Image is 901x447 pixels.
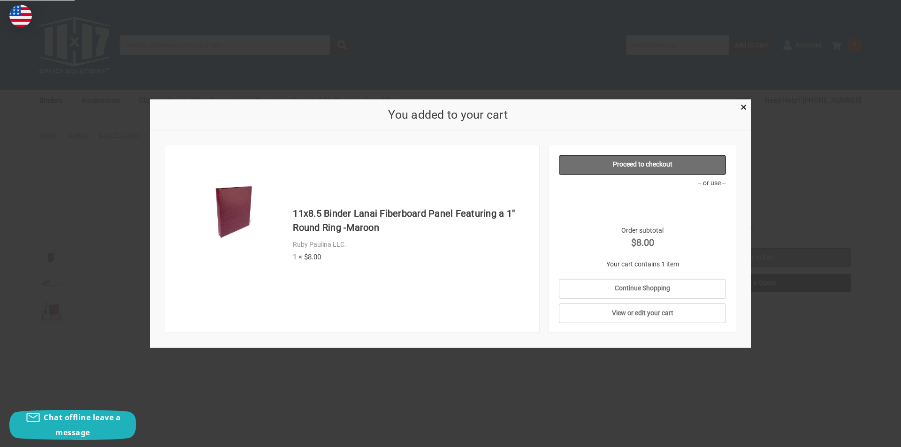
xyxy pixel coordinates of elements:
div: Ruby Paulina LLC. [293,240,529,250]
a: Proceed to checkout [559,155,726,174]
p: Your cart contains 1 item [559,259,726,269]
a: Continue Shopping [559,279,726,298]
a: View or edit your cart [559,303,726,323]
img: 11x8.5 Binder Lanai Fiberboard Panel Featuring a 1" Round Ring -Maroon [180,185,288,239]
strong: $8.00 [559,235,726,249]
a: Close [739,101,748,111]
button: Chat offline leave a message [9,410,136,440]
div: Order subtotal [559,225,726,249]
span: × [741,100,747,114]
span: Chat offline leave a message [44,412,121,438]
h4: 11x8.5 Binder Lanai Fiberboard Panel Featuring a 1" Round Ring -Maroon [293,206,529,235]
p: -- or use -- [559,178,726,188]
h2: You added to your cart [165,106,731,123]
div: 1 × $8.00 [293,251,529,262]
img: duty and tax information for United States [9,5,32,27]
